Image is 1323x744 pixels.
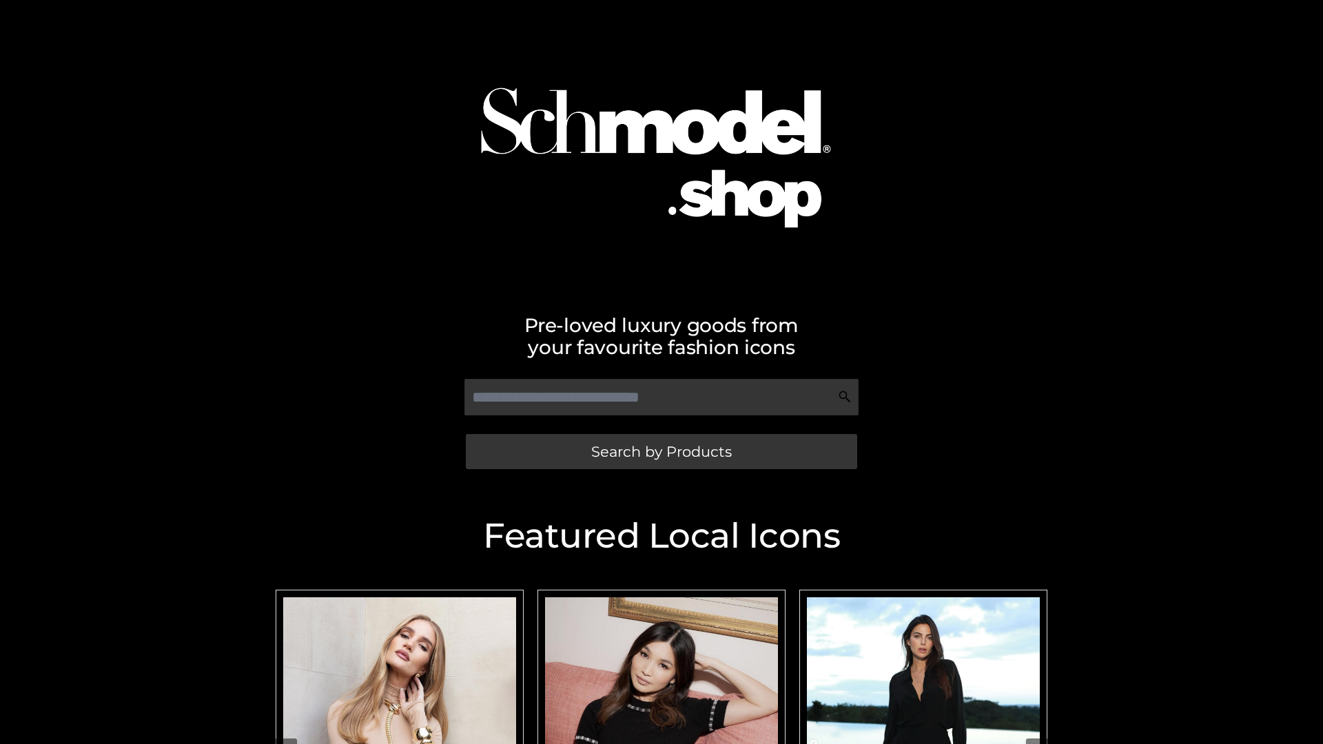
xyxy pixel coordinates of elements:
a: Search by Products [466,434,857,469]
h2: Pre-loved luxury goods from your favourite fashion icons [269,314,1054,358]
h2: Featured Local Icons​ [269,519,1054,553]
img: Search Icon [838,390,852,404]
span: Search by Products [591,444,732,459]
